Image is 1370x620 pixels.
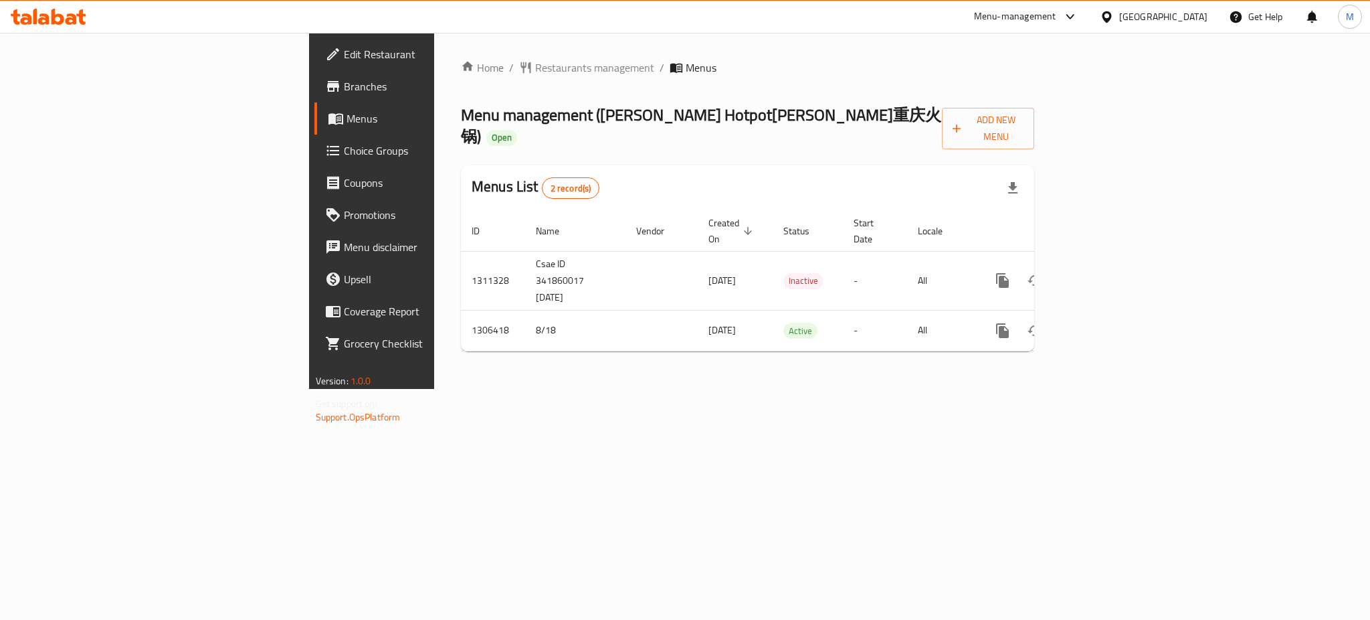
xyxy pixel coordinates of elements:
div: Inactive [783,273,823,289]
span: Get support on: [316,395,377,412]
span: 1.0.0 [351,372,371,390]
td: - [843,310,907,351]
td: - [843,251,907,310]
span: Grocery Checklist [344,335,527,352]
a: Restaurants management [519,60,654,76]
td: All [907,251,976,310]
span: Add New Menu [953,112,1024,145]
span: Start Date [854,215,891,247]
a: Coverage Report [314,295,538,327]
h2: Menus List [472,177,599,199]
span: Choice Groups [344,143,527,159]
span: Coupons [344,175,527,191]
span: Menu management ( [PERSON_NAME] Hotpot[PERSON_NAME]重庆火锅 ) [461,100,941,151]
span: Inactive [783,273,823,289]
li: / [660,60,664,76]
th: Actions [976,211,1126,252]
table: enhanced table [461,211,1126,352]
span: [DATE] [708,321,736,339]
span: Name [536,223,577,239]
button: Change Status [1019,264,1051,297]
span: Menus [347,110,527,127]
span: Version: [316,372,349,390]
td: Csae ID 341860017 [DATE] [525,251,625,310]
span: Coverage Report [344,303,527,319]
span: Promotions [344,207,527,223]
div: Menu-management [974,9,1056,25]
button: more [987,264,1019,297]
div: Export file [997,172,1029,204]
div: Active [783,323,817,339]
nav: breadcrumb [461,60,1034,76]
a: Grocery Checklist [314,327,538,360]
span: Branches [344,78,527,94]
span: Locale [918,223,960,239]
td: 8/18 [525,310,625,351]
span: Created On [708,215,757,247]
a: Promotions [314,199,538,231]
a: Branches [314,70,538,102]
span: Menus [686,60,716,76]
span: Status [783,223,827,239]
span: Active [783,323,817,339]
span: Restaurants management [535,60,654,76]
button: more [987,315,1019,347]
a: Menus [314,102,538,135]
button: Change Status [1019,315,1051,347]
span: ID [472,223,497,239]
span: Vendor [636,223,682,239]
div: [GEOGRAPHIC_DATA] [1119,9,1207,24]
span: Edit Restaurant [344,46,527,62]
a: Coupons [314,167,538,199]
span: M [1346,9,1354,24]
button: Add New Menu [942,108,1035,149]
td: All [907,310,976,351]
a: Choice Groups [314,135,538,167]
a: Upsell [314,263,538,295]
a: Menu disclaimer [314,231,538,263]
span: [DATE] [708,272,736,289]
span: Upsell [344,271,527,287]
div: Total records count [542,177,600,199]
span: 2 record(s) [543,182,599,195]
a: Support.OpsPlatform [316,408,401,426]
span: Menu disclaimer [344,239,527,255]
a: Edit Restaurant [314,38,538,70]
